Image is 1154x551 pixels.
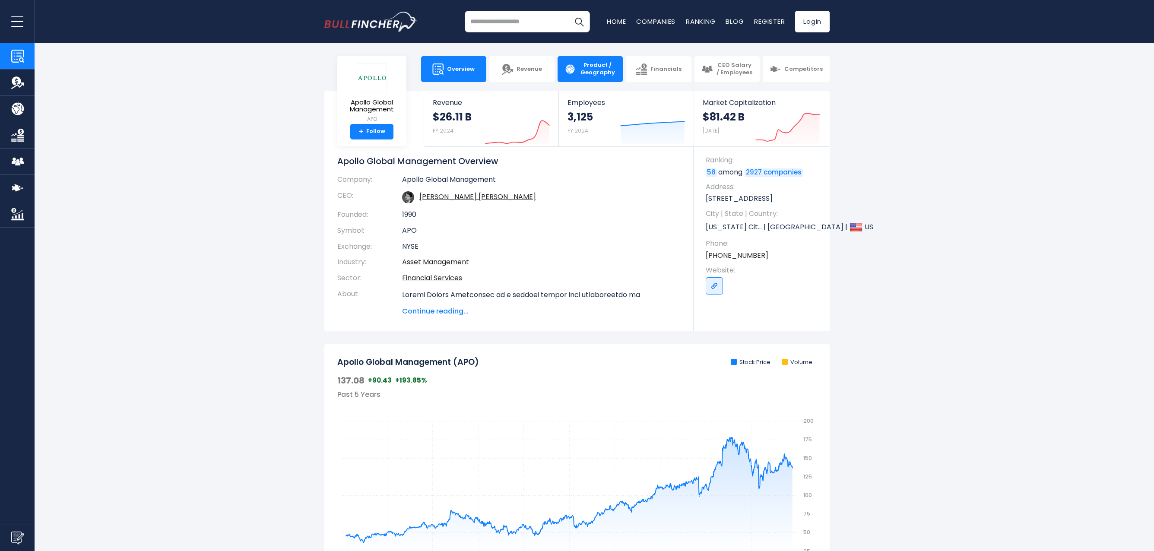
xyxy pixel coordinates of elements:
a: CEO Salary / Employees [694,56,760,82]
th: Founded: [337,207,402,223]
a: Ranking [686,17,715,26]
th: Symbol: [337,223,402,239]
span: CEO Salary / Employees [716,62,753,76]
th: CEO: [337,188,402,207]
th: Exchange: [337,239,402,255]
a: Register [754,17,785,26]
strong: $81.42 B [703,110,745,123]
h1: Apollo Global Management Overview [337,155,681,167]
text: 50 [803,529,810,536]
text: 150 [803,454,812,462]
a: Revenue $26.11 B FY 2024 [424,91,558,146]
a: Market Capitalization $81.42 B [DATE] [694,91,829,146]
a: 58 [706,168,717,177]
li: Stock Price [731,359,770,366]
a: Home [607,17,626,26]
span: Employees [567,98,685,107]
a: Login [795,11,830,32]
td: APO [402,223,681,239]
li: Volume [782,359,812,366]
span: Revenue [517,66,542,73]
span: +193.85% [395,376,427,385]
img: marc-rowan.jpg [402,191,414,203]
span: City | State | Country: [706,209,821,218]
a: [PHONE_NUMBER] [706,251,768,260]
a: +Follow [350,124,393,139]
th: About [337,286,402,317]
span: Overview [447,66,475,73]
span: Competitors [784,66,823,73]
a: Competitors [763,56,830,82]
p: [STREET_ADDRESS] [706,194,821,203]
a: Financial Services [402,273,462,283]
strong: 3,125 [567,110,593,123]
span: Financials [650,66,682,73]
a: Employees 3,125 FY 2024 [559,91,693,146]
span: Apollo Global Management [344,99,399,113]
a: Asset Management [402,257,469,267]
th: Industry: [337,254,402,270]
a: Go to homepage [324,12,417,32]
text: 100 [803,491,812,499]
text: 75 [803,510,810,517]
button: Search [568,11,590,32]
th: Company: [337,175,402,188]
span: 137.08 [337,375,365,386]
a: Apollo Global Management APO [344,63,400,124]
a: 2927 companies [745,168,803,177]
strong: + [359,128,363,136]
span: Past 5 Years [337,389,380,399]
td: NYSE [402,239,681,255]
a: ceo [419,192,536,202]
small: APO [344,115,399,123]
td: 1990 [402,207,681,223]
td: Apollo Global Management [402,175,681,188]
small: FY 2024 [567,127,588,134]
strong: $26.11 B [433,110,472,123]
span: Ranking: [706,155,821,165]
p: [US_STATE] Cit... | [GEOGRAPHIC_DATA] | US [706,221,821,234]
span: Product / Geography [579,62,616,76]
th: Sector: [337,270,402,286]
small: [DATE] [703,127,719,134]
a: Companies [636,17,675,26]
span: Website: [706,266,821,275]
a: Go to link [706,277,723,294]
h2: Apollo Global Management (APO) [337,357,479,368]
text: 175 [803,436,812,443]
span: Phone: [706,239,821,248]
a: Financials [626,56,691,82]
p: among [706,168,821,177]
a: Overview [421,56,486,82]
small: FY 2024 [433,127,453,134]
span: Continue reading... [402,306,681,317]
span: Revenue [433,98,550,107]
span: Address: [706,182,821,192]
text: 200 [803,417,814,424]
a: Revenue [489,56,555,82]
text: 125 [803,473,812,480]
img: bullfincher logo [324,12,417,32]
a: Product / Geography [558,56,623,82]
span: +90.43 [368,376,392,385]
a: Blog [726,17,744,26]
span: Market Capitalization [703,98,820,107]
